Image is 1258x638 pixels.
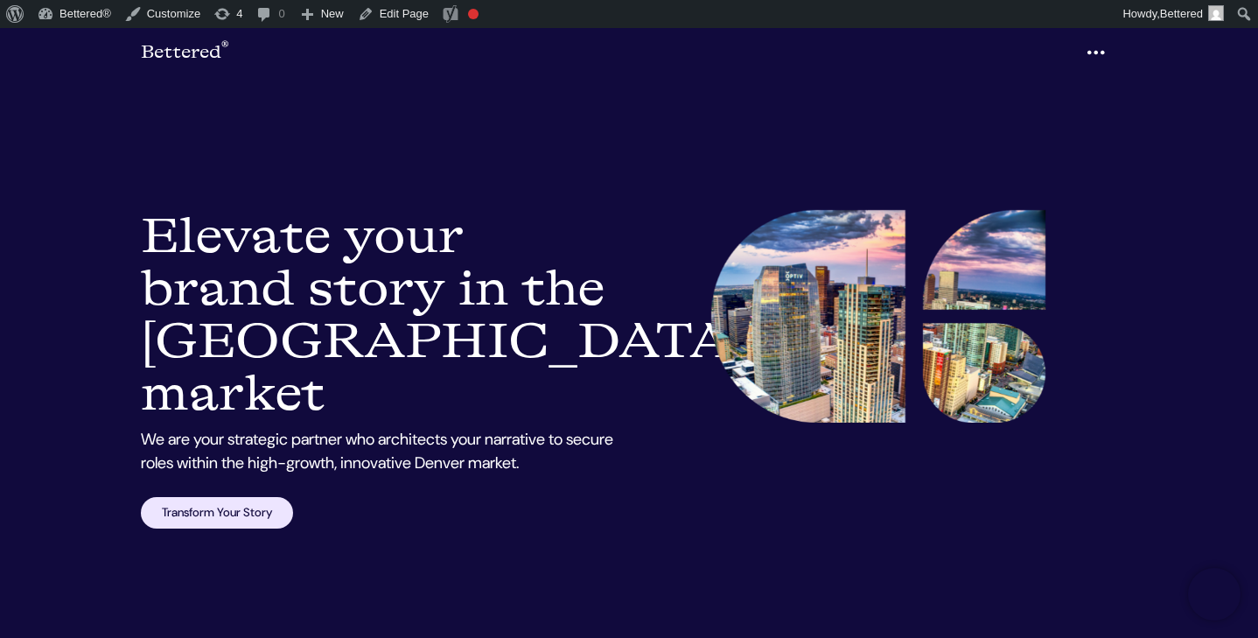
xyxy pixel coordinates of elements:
[1160,7,1203,20] span: Bettered
[141,497,293,529] a: Transform Your Story
[221,40,228,55] sup: ®
[468,9,479,19] div: Focus keyphrase not set
[1188,568,1241,620] iframe: Brevo live chat
[141,428,619,476] p: We are your strategic partner who architects your narrative to secure roles within the high-growt...
[711,210,1045,423] img: Resume Services Denver
[141,35,228,70] a: Bettered®
[141,210,619,421] h1: Elevate your brand story in the [GEOGRAPHIC_DATA] market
